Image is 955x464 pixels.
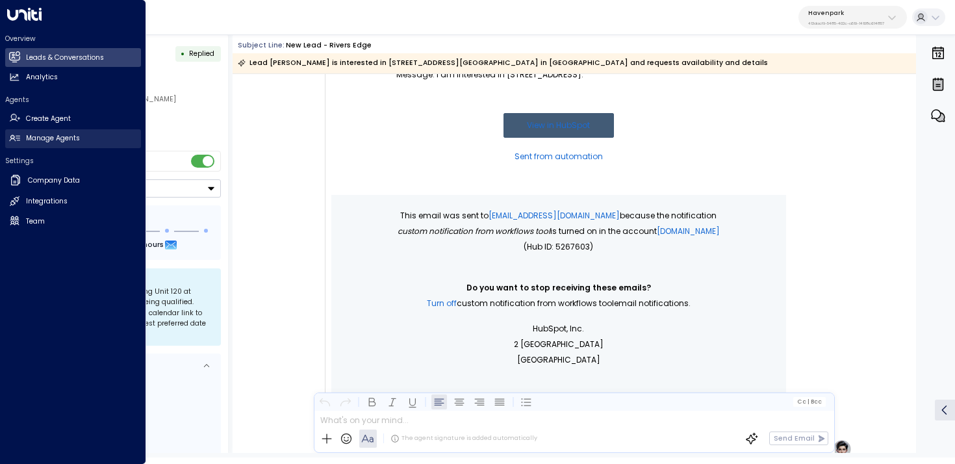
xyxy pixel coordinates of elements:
[5,68,141,87] a: Analytics
[398,224,550,239] span: Custom notification from workflows tool
[5,95,141,105] h2: Agents
[503,113,614,138] a: View in HubSpot
[181,45,185,62] div: •
[515,151,603,162] a: Sent from automation
[793,397,826,406] button: Cc|Bcc
[5,192,141,211] a: Integrations
[657,224,720,239] a: [DOMAIN_NAME]
[317,394,333,409] button: Undo
[798,6,907,29] button: Havenpark413dacf9-5485-402c-a519-14108c614857
[808,9,884,17] p: Havenpark
[489,208,620,224] a: [EMAIL_ADDRESS][DOMAIN_NAME]
[390,434,537,443] div: The agent signature is added automatically
[238,57,768,70] div: Lead [PERSON_NAME] is interested in [STREET_ADDRESS][GEOGRAPHIC_DATA] in [GEOGRAPHIC_DATA] and re...
[797,398,822,405] span: Cc Bcc
[466,280,651,296] span: Do you want to stop receiving these emails?
[238,40,285,50] span: Subject Line:
[28,175,80,186] h2: Company Data
[396,69,721,81] p: Message: I am interested in [STREET_ADDRESS].
[396,208,721,255] p: This email was sent to because the notification is turned on in the account (Hub ID: 5267603)
[5,170,141,191] a: Company Data
[807,398,809,405] span: |
[5,212,141,231] a: Team
[26,216,45,227] h2: Team
[5,129,141,148] a: Manage Agents
[5,109,141,128] a: Create Agent
[26,114,71,124] h2: Create Agent
[26,133,80,144] h2: Manage Agents
[5,156,141,166] h2: Settings
[808,21,884,26] p: 413dacf9-5485-402c-a519-14108c614857
[26,196,68,207] h2: Integrations
[5,34,141,44] h2: Overview
[337,394,353,409] button: Redo
[396,321,721,368] p: HubSpot, Inc. 2 [GEOGRAPHIC_DATA] [GEOGRAPHIC_DATA]
[427,296,457,311] a: Turn off
[286,40,372,51] div: New Lead - Rivers Edge
[189,49,214,58] span: Replied
[26,72,58,83] h2: Analytics
[5,48,141,67] a: Leads & Conversations
[457,296,614,311] span: Custom notification from workflows tool
[832,439,852,459] img: profile-logo.png
[396,296,721,311] p: email notifications.
[26,53,104,63] h2: Leads & Conversations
